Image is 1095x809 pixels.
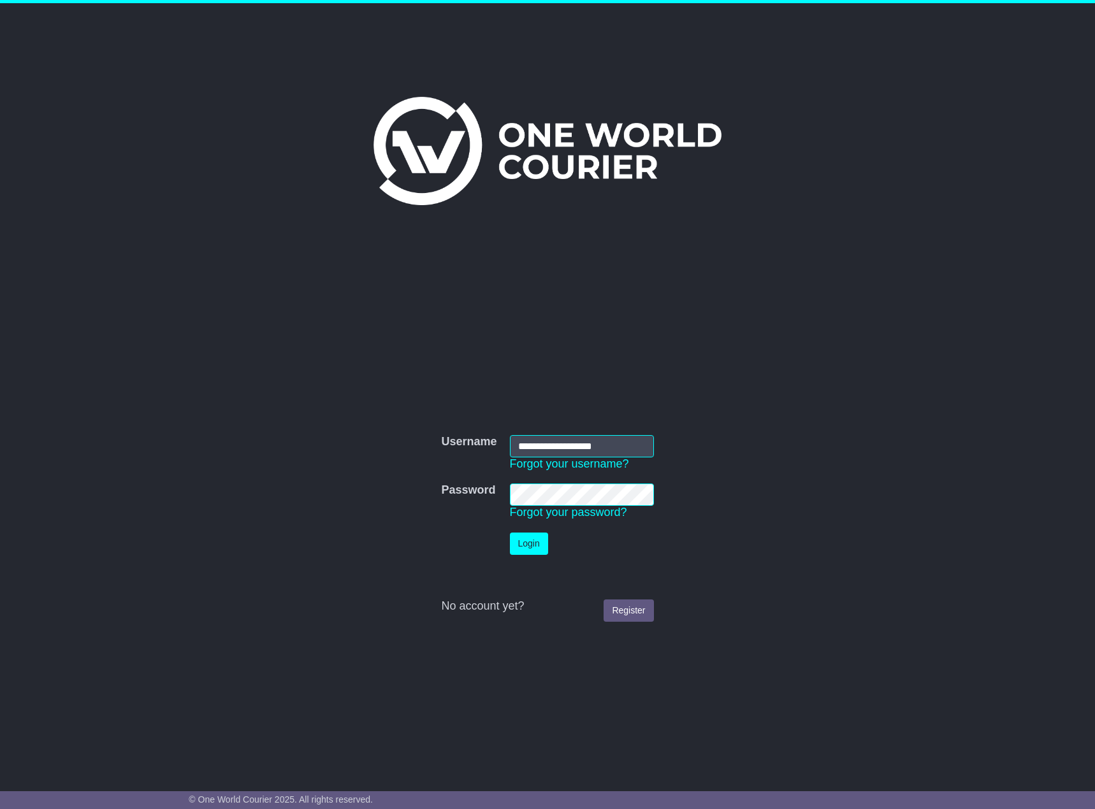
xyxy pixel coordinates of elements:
[373,97,722,205] img: One World
[604,599,653,622] a: Register
[510,457,629,470] a: Forgot your username?
[441,599,653,613] div: No account yet?
[510,533,548,555] button: Login
[189,794,373,805] span: © One World Courier 2025. All rights reserved.
[510,506,627,519] a: Forgot your password?
[441,435,497,449] label: Username
[441,483,495,498] label: Password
